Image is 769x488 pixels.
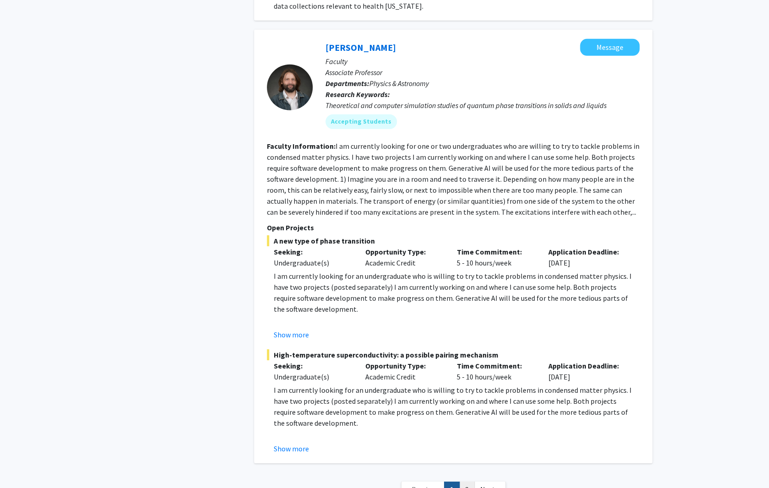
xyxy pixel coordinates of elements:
[325,114,397,129] mat-chip: Accepting Students
[274,371,352,382] div: Undergraduate(s)
[325,42,396,53] a: [PERSON_NAME]
[548,246,626,257] p: Application Deadline:
[365,246,443,257] p: Opportunity Type:
[274,257,352,268] div: Undergraduate(s)
[580,39,639,56] button: Message Wouter Montfrooij
[450,360,542,382] div: 5 - 10 hours/week
[325,100,639,111] div: Theoretical and computer simulation studies of quantum phase transitions in solids and liquids
[274,443,309,454] button: Show more
[369,79,429,88] span: Physics & Astronomy
[450,246,542,268] div: 5 - 10 hours/week
[7,447,39,481] iframe: Chat
[267,222,639,233] p: Open Projects
[365,360,443,371] p: Opportunity Type:
[267,141,639,217] fg-read-more: I am currently looking for one or two undergraduates who are willing to try to tackle problems in...
[267,235,639,246] span: A new type of phase transition
[267,349,639,360] span: High-temperature superconductivity: a possible pairing mechanism
[274,385,639,428] p: I am currently looking for an undergraduate who is willing to try to tackle problems in condensed...
[267,141,336,151] b: Faculty Information:
[358,246,450,268] div: Academic Credit
[541,246,633,268] div: [DATE]
[457,246,535,257] p: Time Commitment:
[358,360,450,382] div: Academic Credit
[541,360,633,382] div: [DATE]
[325,79,369,88] b: Departments:
[274,329,309,340] button: Show more
[548,360,626,371] p: Application Deadline:
[274,360,352,371] p: Seeking:
[325,56,639,67] p: Faculty
[325,90,390,99] b: Research Keywords:
[274,271,639,314] p: I am currently looking for an undergraduate who is willing to try to tackle problems in condensed...
[325,67,639,78] p: Associate Professor
[457,360,535,371] p: Time Commitment:
[274,246,352,257] p: Seeking:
